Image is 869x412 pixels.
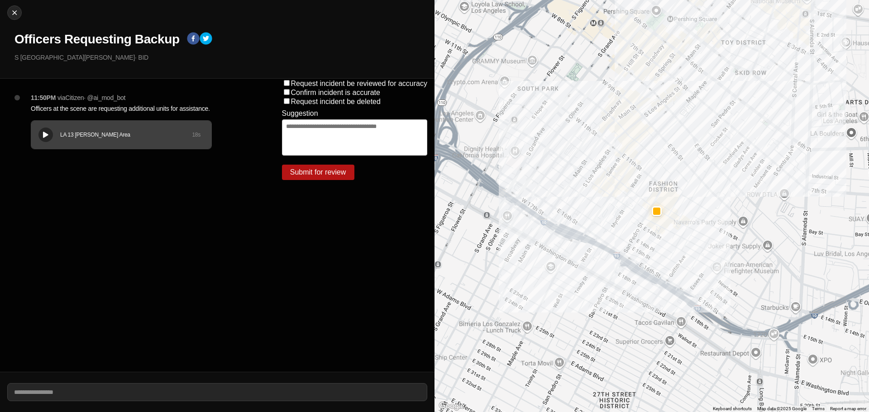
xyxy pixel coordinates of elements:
[7,5,22,20] button: cancel
[713,406,752,412] button: Keyboard shortcuts
[282,165,354,180] button: Submit for review
[282,109,318,118] label: Suggestion
[31,93,56,102] p: 11:50PM
[192,131,201,138] div: 18 s
[812,406,825,411] a: Terms (opens in new tab)
[437,400,467,412] a: Open this area in Google Maps (opens a new window)
[10,8,19,17] img: cancel
[291,80,428,87] label: Request incident be reviewed for accuracy
[14,31,180,47] h1: Officers Requesting Backup
[200,32,212,47] button: twitter
[757,406,807,411] span: Map data ©2025 Google
[57,93,125,102] p: via Citizen · @ ai_mod_bot
[14,53,427,62] p: S [GEOGRAPHIC_DATA][PERSON_NAME] · BID
[187,32,200,47] button: facebook
[437,400,467,412] img: Google
[31,104,246,113] p: Officers at the scene are requesting additional units for assistance.
[291,98,381,105] label: Request incident be deleted
[830,406,866,411] a: Report a map error
[291,89,380,96] label: Confirm incident is accurate
[60,131,192,138] div: LA 13 [PERSON_NAME] Area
